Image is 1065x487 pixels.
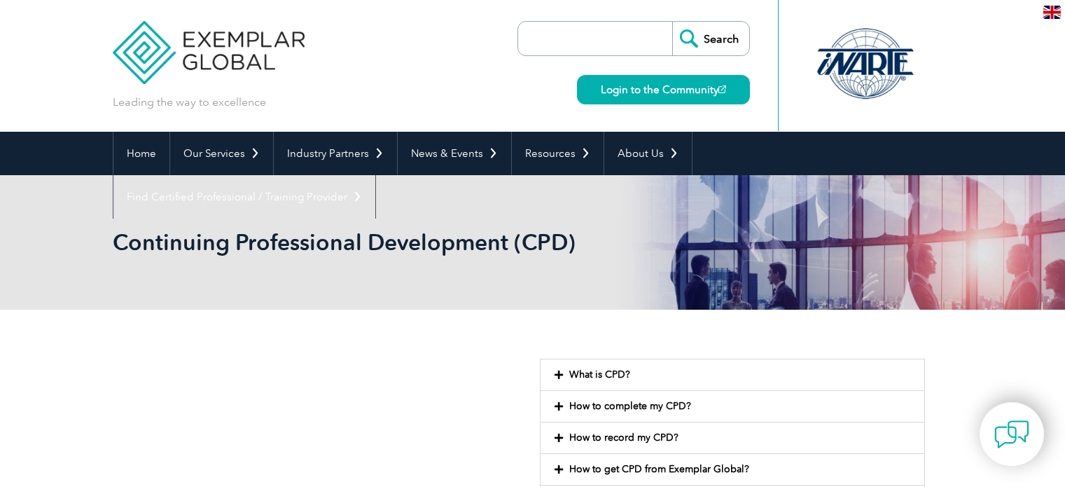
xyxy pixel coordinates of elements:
[577,75,750,104] a: Login to the Community
[512,132,604,175] a: Resources
[994,417,1029,452] img: contact-chat.png
[541,423,924,453] div: How to record my CPD?
[541,359,924,390] div: What is CPD?
[541,391,924,422] div: How to complete my CPD?
[113,95,266,110] p: Leading the way to excellence
[569,432,678,444] a: How to record my CPD?
[569,369,630,380] a: What is CPD?
[170,132,273,175] a: Our Services
[604,132,692,175] a: About Us
[569,400,691,412] a: How to complete my CPD?
[569,463,749,475] a: How to get CPD from Exemplar Global?
[672,22,749,55] input: Search
[398,132,511,175] a: News & Events
[541,454,924,485] div: How to get CPD from Exemplar Global?
[718,85,726,93] img: open_square.png
[113,132,169,175] a: Home
[113,175,375,219] a: Find Certified Professional / Training Provider
[113,231,701,254] h2: Continuing Professional Development (CPD)
[1043,6,1061,19] img: en
[274,132,397,175] a: Industry Partners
